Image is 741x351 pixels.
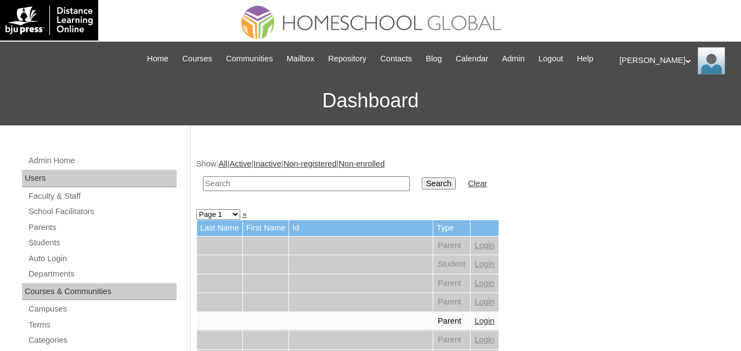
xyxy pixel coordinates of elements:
span: Blog [426,53,442,65]
a: Active [230,159,252,168]
img: Ariane Ebuen [698,47,725,74]
a: Repository [323,53,372,65]
a: Non-registered [284,159,337,168]
input: Search [203,176,410,191]
td: Parent [433,237,470,255]
td: Id [289,220,433,236]
a: Contacts [375,53,417,65]
a: Departments [27,267,177,281]
a: Terms [27,318,177,332]
span: Calendar [456,53,488,65]
a: Parents [27,221,177,234]
a: Students [27,236,177,250]
span: Courses [182,53,212,65]
div: Show: | | | | [196,158,730,197]
span: Logout [539,53,563,65]
a: Faculty & Staff [27,189,177,203]
td: Parent [433,331,470,349]
a: Calendar [450,53,494,65]
a: Blog [420,53,447,65]
a: Login [475,241,495,250]
div: [PERSON_NAME] [619,47,730,74]
a: Inactive [253,159,281,168]
input: Search [422,177,456,189]
span: Contacts [380,53,412,65]
a: Non-enrolled [338,159,384,168]
a: Courses [177,53,218,65]
img: logo-white.png [5,5,93,35]
td: Parent [433,293,470,312]
span: Home [147,53,168,65]
a: All [218,159,227,168]
td: First Name [243,220,289,236]
td: Parent [433,274,470,293]
a: Communities [220,53,279,65]
div: Users [22,170,177,187]
a: Admin [496,53,530,65]
a: Logout [533,53,569,65]
a: School Facilitators [27,205,177,218]
span: Mailbox [287,53,315,65]
span: Communities [226,53,273,65]
a: Login [475,335,495,344]
div: Courses & Communities [22,283,177,301]
h3: Dashboard [5,76,736,125]
a: Login [475,297,495,306]
span: Admin [502,53,525,65]
span: Repository [328,53,366,65]
a: Campuses [27,302,177,316]
a: Auto Login [27,252,177,266]
a: Categories [27,333,177,347]
a: Login [475,317,495,325]
a: Admin Home [27,154,177,168]
span: Help [577,53,593,65]
a: Home [142,53,174,65]
td: Type [433,220,470,236]
td: Last Name [197,220,242,236]
td: Parent [433,312,470,331]
a: » [242,210,247,218]
a: Clear [468,179,487,188]
a: Help [572,53,599,65]
a: Login [475,260,495,268]
a: Mailbox [281,53,320,65]
a: Login [475,279,495,287]
td: Student [433,255,470,274]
